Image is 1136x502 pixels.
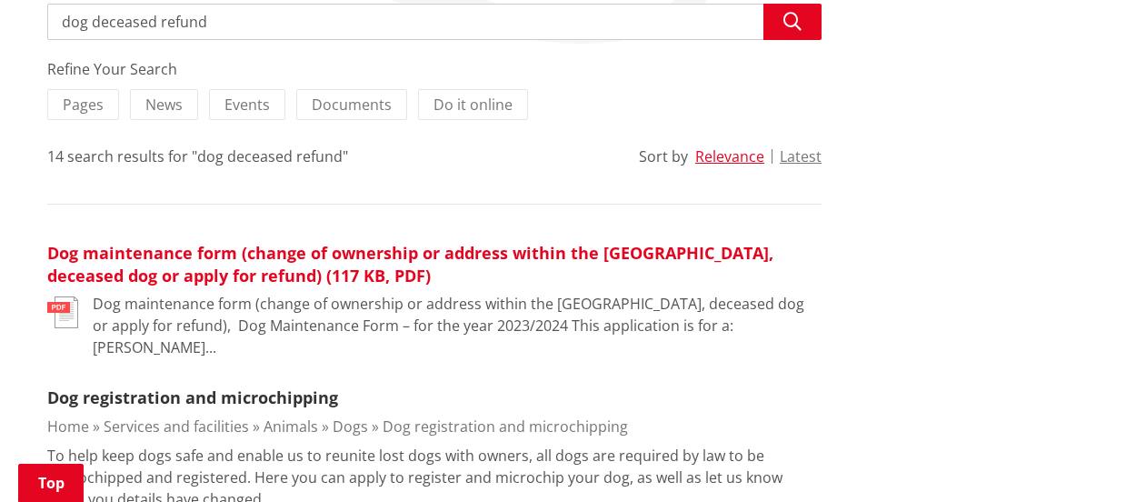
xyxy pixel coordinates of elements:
[145,95,183,115] span: News
[47,242,773,286] a: Dog maintenance form (change of ownership or address within the [GEOGRAPHIC_DATA], deceased dog o...
[47,296,78,328] img: document-pdf.svg
[264,417,318,437] a: Animals
[383,417,628,437] a: Dog registration and microchipping
[18,464,84,502] a: Top
[47,417,89,437] a: Home
[333,417,368,437] a: Dogs
[47,58,822,80] div: Refine Your Search
[1052,426,1118,491] iframe: Messenger Launcher
[47,146,348,167] div: 14 search results for "dog deceased refund"
[780,148,822,165] button: Latest
[63,95,104,115] span: Pages
[312,95,392,115] span: Documents
[695,148,764,165] button: Relevance
[47,387,338,408] a: Dog registration and microchipping
[224,95,270,115] span: Events
[93,293,822,358] p: Dog maintenance form (change of ownership or address within the [GEOGRAPHIC_DATA], deceased dog o...
[639,146,688,167] div: Sort by
[47,4,822,40] input: Search input
[104,417,249,437] a: Services and facilities
[433,95,513,115] span: Do it online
